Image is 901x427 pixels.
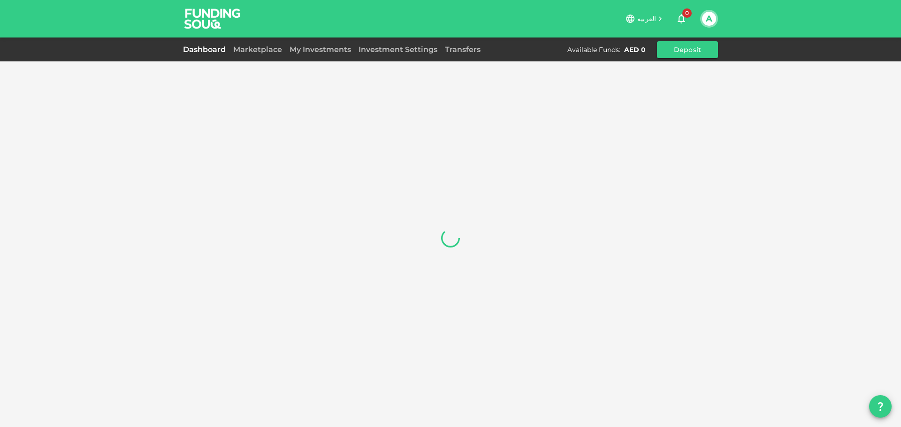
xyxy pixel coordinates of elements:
a: Investment Settings [355,45,441,54]
button: Deposit [657,41,718,58]
button: 0 [672,9,691,28]
span: 0 [682,8,692,18]
div: AED 0 [624,45,646,54]
button: question [869,395,892,418]
span: العربية [637,15,656,23]
a: Marketplace [229,45,286,54]
a: Transfers [441,45,484,54]
a: My Investments [286,45,355,54]
div: Available Funds : [567,45,620,54]
a: Dashboard [183,45,229,54]
button: A [702,12,716,26]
